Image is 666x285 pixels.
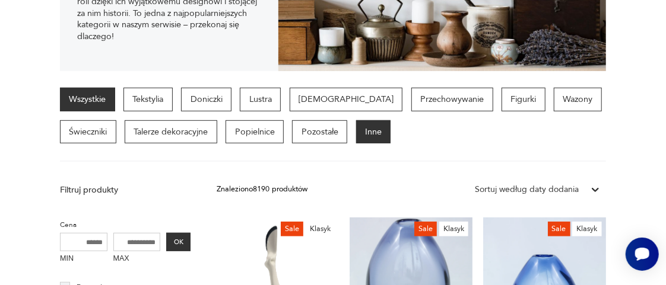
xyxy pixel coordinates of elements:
a: Figurki [502,88,546,111]
a: Doniczki [181,88,231,111]
label: MAX [113,251,161,268]
a: [DEMOGRAPHIC_DATA] [290,88,403,111]
a: Lustra [240,88,281,111]
div: Sortuj według daty dodania [475,184,579,196]
div: Znaleziono 8190 produktów [217,184,307,196]
a: Świeczniki [60,120,116,144]
iframe: Smartsupp widget button [626,238,659,271]
a: Przechowywanie [411,88,493,111]
a: Wazony [554,88,602,111]
p: Cena [60,219,191,231]
a: Popielnice [226,120,284,144]
a: Inne [356,120,391,144]
label: MIN [60,251,107,268]
a: Talerze dekoracyjne [125,120,217,144]
p: Filtruj produkty [60,184,191,196]
button: OK [166,233,191,252]
a: Pozostałe [292,120,347,144]
a: Wszystkie [60,88,115,111]
a: Tekstylia [123,88,173,111]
